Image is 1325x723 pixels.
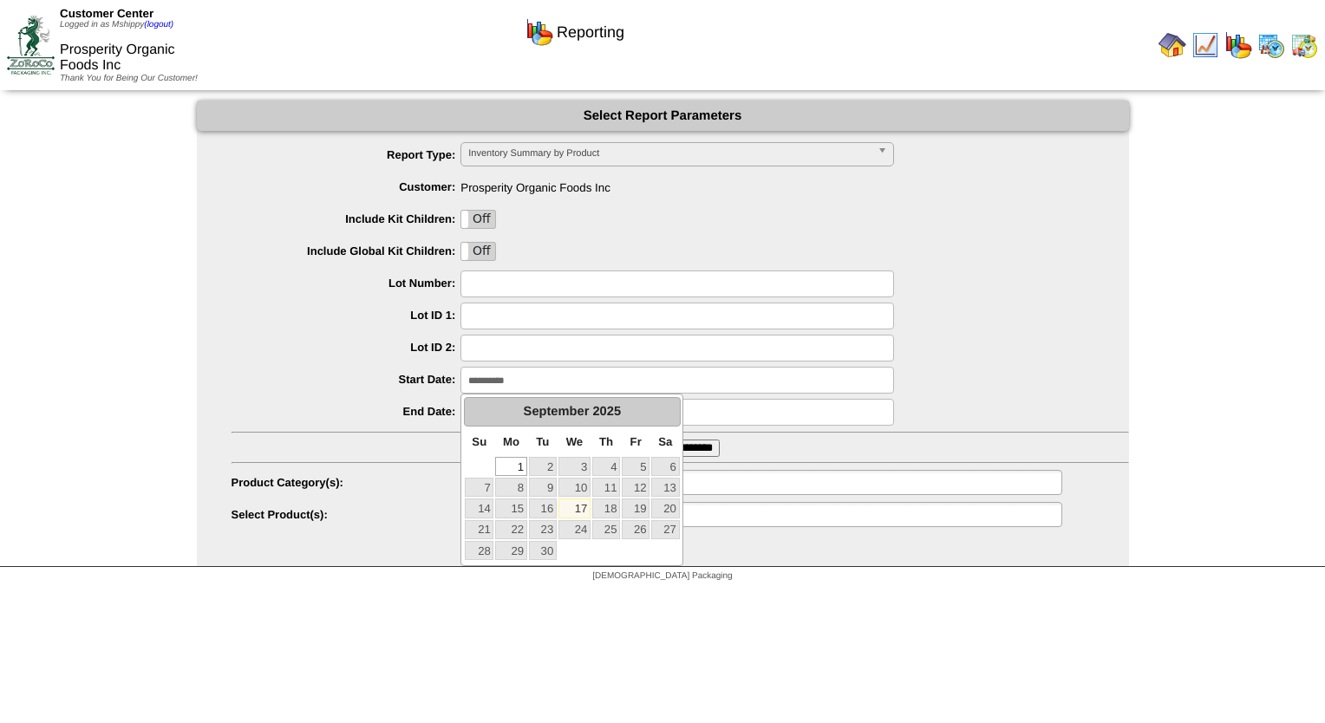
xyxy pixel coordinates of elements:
[461,243,495,260] label: Off
[232,476,461,489] label: Product Category(s):
[599,435,613,448] span: Thursday
[558,478,591,497] a: 10
[60,7,153,20] span: Customer Center
[232,180,461,193] label: Customer:
[495,478,526,497] a: 8
[651,478,679,497] a: 13
[460,242,496,261] div: OnOff
[655,400,677,422] a: Next
[468,143,871,164] span: Inventory Summary by Product
[592,457,620,476] a: 4
[630,435,642,448] span: Friday
[592,478,620,497] a: 11
[465,478,493,497] a: 7
[659,404,673,418] span: Next
[471,404,485,418] span: Prev
[1224,31,1252,59] img: graph.gif
[232,212,461,225] label: Include Kit Children:
[592,405,621,419] span: 2025
[529,520,557,539] a: 23
[495,457,526,476] a: 1
[1159,31,1186,59] img: home.gif
[622,520,649,539] a: 26
[566,435,584,448] span: Wednesday
[536,435,549,448] span: Tuesday
[7,16,55,74] img: ZoRoCo_Logo(Green%26Foil)%20jpg.webp
[232,405,461,418] label: End Date:
[592,520,620,539] a: 25
[144,20,173,29] a: (logout)
[232,244,461,257] label: Include Global Kit Children:
[495,498,526,518] a: 15
[558,498,591,518] a: 17
[529,478,557,497] a: 9
[592,498,620,518] a: 18
[495,520,526,539] a: 22
[60,20,173,29] span: Logged in as Mshippy
[592,571,732,581] span: [DEMOGRAPHIC_DATA] Packaging
[1191,31,1219,59] img: line_graph.gif
[651,498,679,518] a: 20
[558,520,591,539] a: 24
[197,101,1129,131] div: Select Report Parameters
[232,341,461,354] label: Lot ID 2:
[558,457,591,476] a: 3
[622,498,649,518] a: 19
[1290,31,1318,59] img: calendarinout.gif
[495,541,526,560] a: 29
[461,211,495,228] label: Off
[529,498,557,518] a: 16
[232,174,1129,194] span: Prosperity Organic Foods Inc
[622,478,649,497] a: 12
[557,23,624,42] span: Reporting
[651,520,679,539] a: 27
[60,42,175,73] span: Prosperity Organic Foods Inc
[472,435,486,448] span: Sunday
[651,457,679,476] a: 6
[232,277,461,290] label: Lot Number:
[465,498,493,518] a: 14
[232,508,461,521] label: Select Product(s):
[465,520,493,539] a: 21
[467,400,489,422] a: Prev
[1257,31,1285,59] img: calendarprod.gif
[529,457,557,476] a: 2
[232,148,461,161] label: Report Type:
[622,457,649,476] a: 5
[460,210,496,229] div: OnOff
[232,309,461,322] label: Lot ID 1:
[465,541,493,560] a: 28
[232,373,461,386] label: Start Date:
[503,435,519,448] span: Monday
[524,405,590,419] span: September
[525,18,553,46] img: graph.gif
[529,541,557,560] a: 30
[60,74,198,83] span: Thank You for Being Our Customer!
[658,435,672,448] span: Saturday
